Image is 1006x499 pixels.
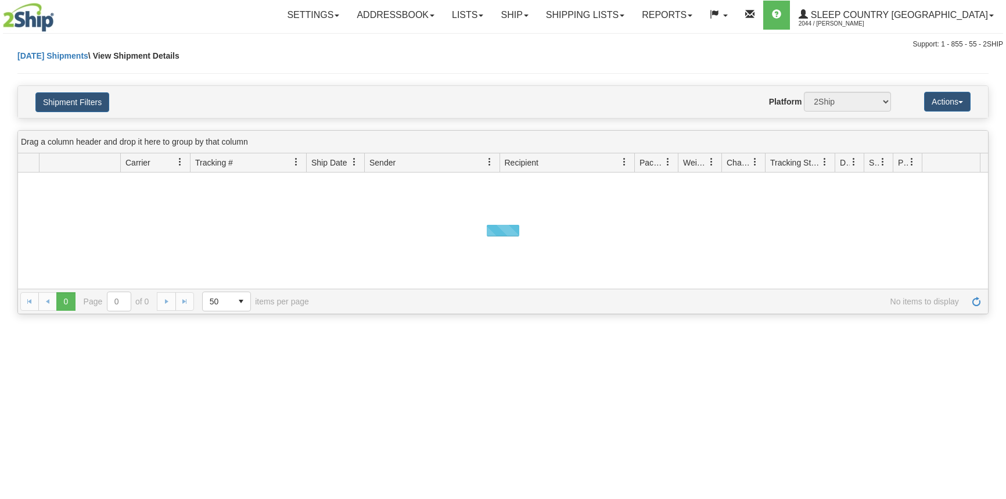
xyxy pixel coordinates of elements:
[170,152,190,172] a: Carrier filter column settings
[840,157,850,168] span: Delivery Status
[88,51,179,60] span: \ View Shipment Details
[344,152,364,172] a: Ship Date filter column settings
[683,157,707,168] span: Weight
[808,10,988,20] span: Sleep Country [GEOGRAPHIC_DATA]
[232,292,250,311] span: select
[348,1,443,30] a: Addressbook
[770,157,821,168] span: Tracking Status
[202,292,309,311] span: items per page
[3,3,54,32] img: logo2044.jpg
[727,157,751,168] span: Charge
[35,92,109,112] button: Shipment Filters
[898,157,908,168] span: Pickup Status
[17,51,88,60] a: [DATE] Shipments
[492,1,537,30] a: Ship
[790,1,1003,30] a: Sleep Country [GEOGRAPHIC_DATA] 2044 / [PERSON_NAME]
[505,157,538,168] span: Recipient
[369,157,396,168] span: Sender
[56,292,75,311] span: Page 0
[967,292,986,311] a: Refresh
[278,1,348,30] a: Settings
[311,157,347,168] span: Ship Date
[3,40,1003,49] div: Support: 1 - 855 - 55 - 2SHIP
[869,157,879,168] span: Shipment Issues
[702,152,721,172] a: Weight filter column settings
[633,1,701,30] a: Reports
[769,96,802,107] label: Platform
[195,157,233,168] span: Tracking #
[537,1,633,30] a: Shipping lists
[480,152,500,172] a: Sender filter column settings
[924,92,971,112] button: Actions
[658,152,678,172] a: Packages filter column settings
[210,296,225,307] span: 50
[325,297,959,306] span: No items to display
[902,152,922,172] a: Pickup Status filter column settings
[639,157,664,168] span: Packages
[443,1,492,30] a: Lists
[18,131,988,153] div: grid grouping header
[202,292,251,311] span: Page sizes drop down
[125,157,150,168] span: Carrier
[815,152,835,172] a: Tracking Status filter column settings
[615,152,634,172] a: Recipient filter column settings
[979,190,1005,308] iframe: chat widget
[873,152,893,172] a: Shipment Issues filter column settings
[286,152,306,172] a: Tracking # filter column settings
[745,152,765,172] a: Charge filter column settings
[799,18,886,30] span: 2044 / [PERSON_NAME]
[84,292,149,311] span: Page of 0
[844,152,864,172] a: Delivery Status filter column settings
